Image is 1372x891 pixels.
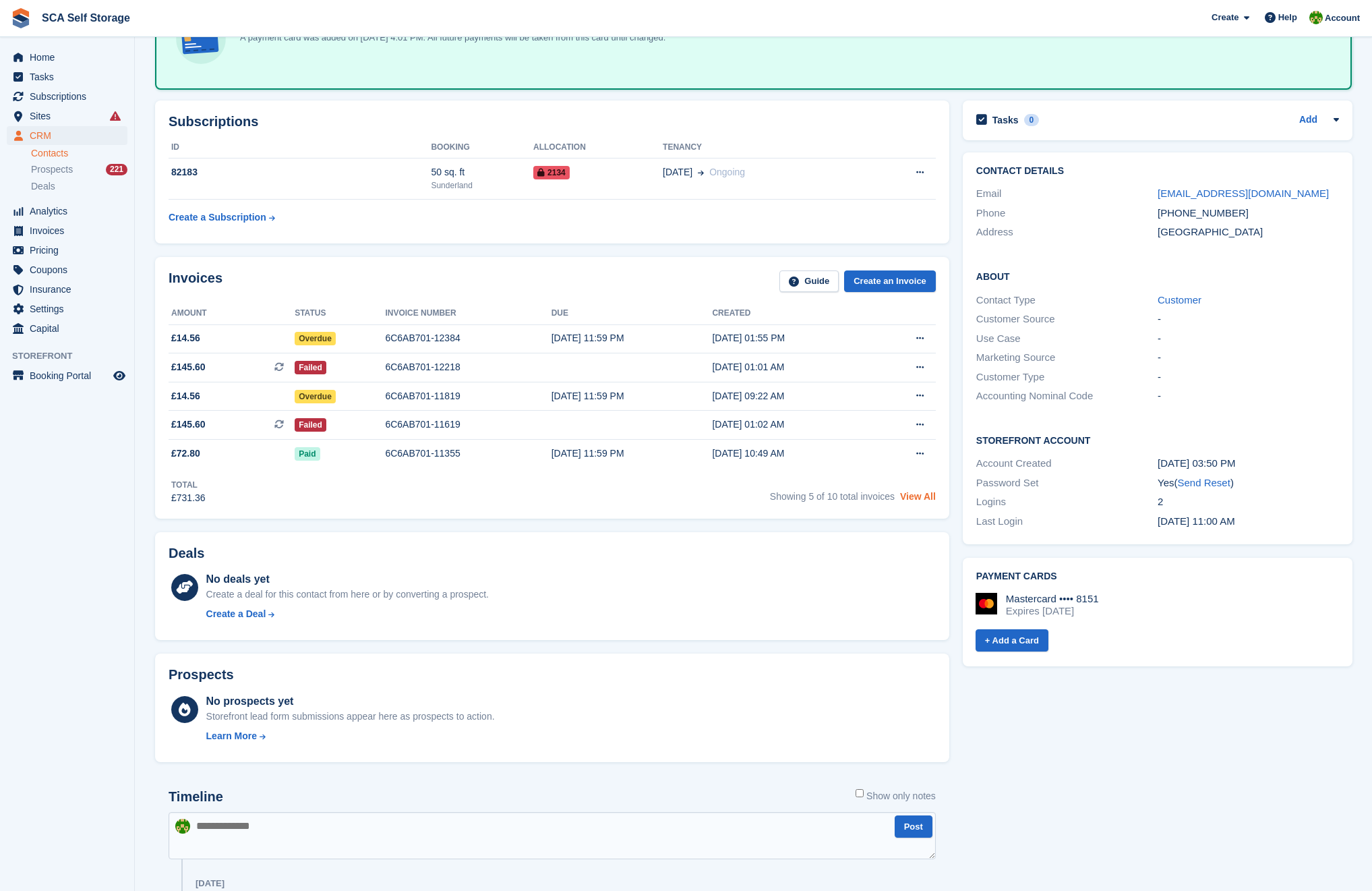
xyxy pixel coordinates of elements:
[844,270,936,293] a: Create an Invoice
[976,456,1158,471] div: Account Created
[7,126,127,145] a: menu
[7,366,127,385] a: menu
[1006,605,1099,617] div: Expires [DATE]
[171,389,200,403] span: £14.56
[169,546,204,561] h2: Deals
[976,370,1158,385] div: Customer Type
[7,67,127,86] a: menu
[206,571,489,587] div: No deals yet
[1212,11,1239,24] span: Create
[976,225,1158,240] div: Address
[295,332,336,345] span: Overdue
[30,107,111,125] span: Sites
[431,137,533,159] th: Booking
[551,389,713,403] div: [DATE] 11:59 PM
[7,107,127,125] a: menu
[976,206,1158,221] div: Phone
[7,87,127,106] a: menu
[169,210,266,225] div: Create a Subscription
[1158,225,1339,240] div: [GEOGRAPHIC_DATA]
[976,571,1339,582] h2: Payment cards
[175,819,190,834] img: Sam Chapman
[7,221,127,240] a: menu
[30,366,111,385] span: Booking Portal
[770,491,895,502] span: Showing 5 of 10 total invoices
[709,167,745,177] span: Ongoing
[295,418,326,432] span: Failed
[169,205,275,230] a: Create a Subscription
[976,389,1158,404] div: Accounting Nominal Code
[551,447,713,461] div: [DATE] 11:59 PM
[976,494,1158,510] div: Logins
[7,202,127,221] a: menu
[295,447,320,461] span: Paid
[206,607,489,621] a: Create a Deal
[295,390,336,403] span: Overdue
[171,360,206,374] span: £145.60
[992,114,1019,126] h2: Tasks
[900,491,936,502] a: View All
[30,241,111,260] span: Pricing
[31,163,73,176] span: Prospects
[385,303,551,324] th: Invoice number
[11,8,31,28] img: stora-icon-8386f47178a22dfd0bd8f6a31ec36ba5ce8667c1dd55bd0f319d3a0aa187defe.svg
[976,433,1339,447] h2: Storefront Account
[106,164,127,175] div: 221
[1299,113,1317,128] a: Add
[976,312,1158,327] div: Customer Source
[431,165,533,179] div: 50 sq. ft
[1278,11,1297,24] span: Help
[712,303,873,324] th: Created
[206,729,257,743] div: Learn More
[171,447,200,461] span: £72.80
[1325,11,1360,25] span: Account
[385,360,551,374] div: 6C6AB701-12218
[385,447,551,461] div: 6C6AB701-11355
[712,418,873,432] div: [DATE] 01:02 AM
[1158,188,1329,199] a: [EMAIL_ADDRESS][DOMAIN_NAME]
[976,350,1158,366] div: Marketing Source
[976,269,1339,283] h2: About
[171,479,206,491] div: Total
[171,491,206,505] div: £731.36
[30,319,111,338] span: Capital
[779,270,839,293] a: Guide
[1158,331,1339,347] div: -
[976,166,1339,177] h2: Contact Details
[431,179,533,192] div: Sunderland
[31,163,127,177] a: Prospects 221
[1158,206,1339,221] div: [PHONE_NUMBER]
[206,729,495,743] a: Learn More
[1158,476,1339,491] div: Yes
[663,165,692,179] span: [DATE]
[110,111,121,121] i: Smart entry sync failures have occurred
[12,349,134,363] span: Storefront
[385,331,551,345] div: 6C6AB701-12384
[7,280,127,299] a: menu
[196,878,225,889] div: [DATE]
[31,147,127,160] a: Contacts
[169,114,936,130] h2: Subscriptions
[30,126,111,145] span: CRM
[1158,312,1339,327] div: -
[1177,477,1230,488] a: Send Reset
[1158,389,1339,404] div: -
[206,587,489,602] div: Create a deal for this contact from here or by converting a prospect.
[385,418,551,432] div: 6C6AB701-11619
[385,389,551,403] div: 6C6AB701-11819
[169,165,431,179] div: 82183
[30,299,111,318] span: Settings
[30,67,111,86] span: Tasks
[1024,114,1040,126] div: 0
[171,418,206,432] span: £145.60
[895,815,932,838] button: Post
[856,789,864,797] input: Show only notes
[663,137,866,159] th: Tenancy
[30,87,111,106] span: Subscriptions
[7,241,127,260] a: menu
[1158,370,1339,385] div: -
[1309,11,1323,24] img: Sam Chapman
[856,789,936,803] label: Show only notes
[976,629,1048,652] a: + Add a Card
[976,186,1158,202] div: Email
